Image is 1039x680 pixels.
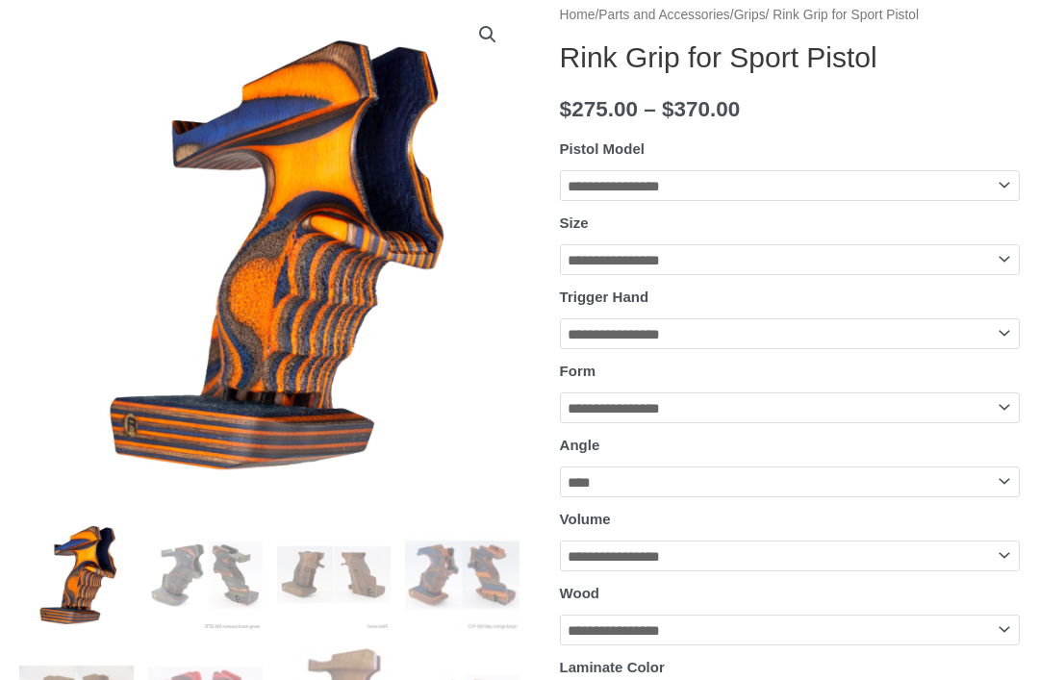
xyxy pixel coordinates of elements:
[560,214,589,231] label: Size
[560,97,638,121] bdi: 275.00
[277,517,392,632] img: Rink Grip for Sport Pistol - Image 3
[662,97,740,121] bdi: 370.00
[560,511,611,527] label: Volume
[644,97,656,121] span: –
[560,363,596,379] label: Form
[560,437,600,453] label: Angle
[405,517,519,632] img: Rink Grip for Sport Pistol - Image 4
[470,17,505,52] a: View full-screen image gallery
[560,97,572,121] span: $
[598,8,730,22] a: Parts and Accessories
[560,40,1020,75] h1: Rink Grip for Sport Pistol
[560,289,649,305] label: Trigger Hand
[560,3,1020,28] nav: Breadcrumb
[560,8,596,22] a: Home
[734,8,766,22] a: Grips
[19,517,134,632] img: Rink Grip for Sport Pistol
[560,585,599,601] label: Wood
[148,517,263,632] img: Rink Grip for Sport Pistol - Image 2
[560,659,665,675] label: Laminate Color
[662,97,674,121] span: $
[560,140,645,157] label: Pistol Model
